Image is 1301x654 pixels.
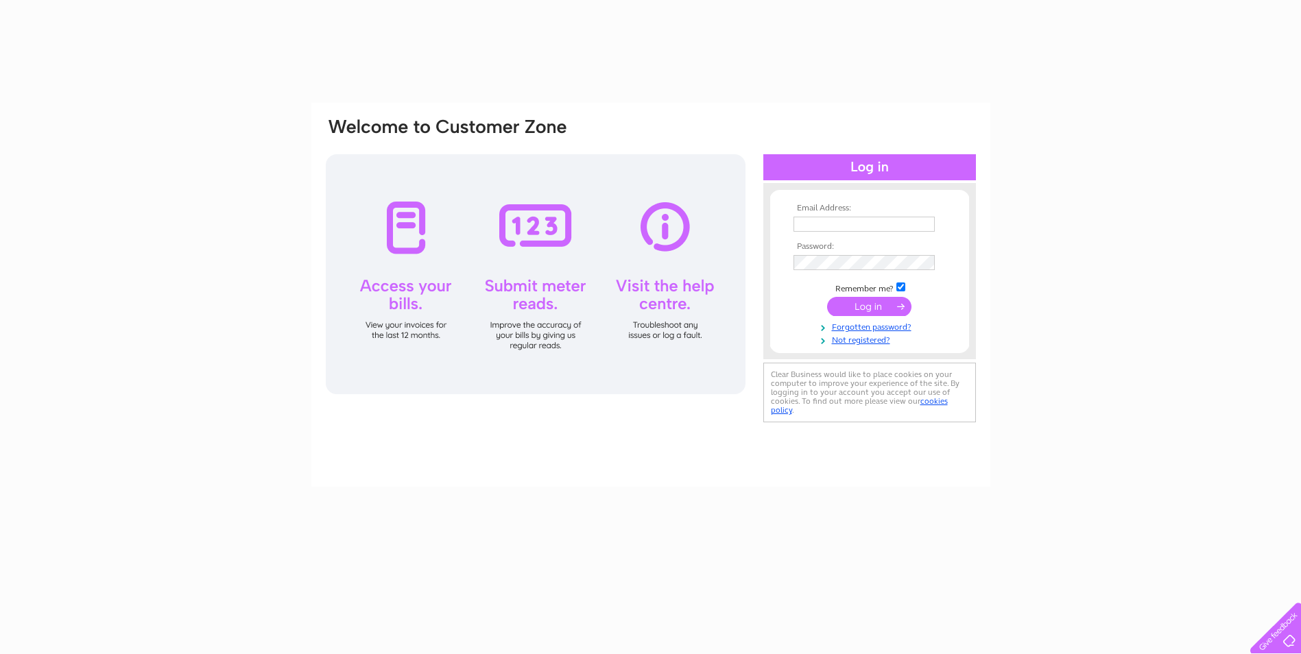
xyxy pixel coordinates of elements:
[790,204,949,213] th: Email Address:
[793,319,949,332] a: Forgotten password?
[827,297,911,316] input: Submit
[793,332,949,346] a: Not registered?
[790,242,949,252] th: Password:
[763,363,976,422] div: Clear Business would like to place cookies on your computer to improve your experience of the sit...
[771,396,948,415] a: cookies policy
[790,280,949,294] td: Remember me?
